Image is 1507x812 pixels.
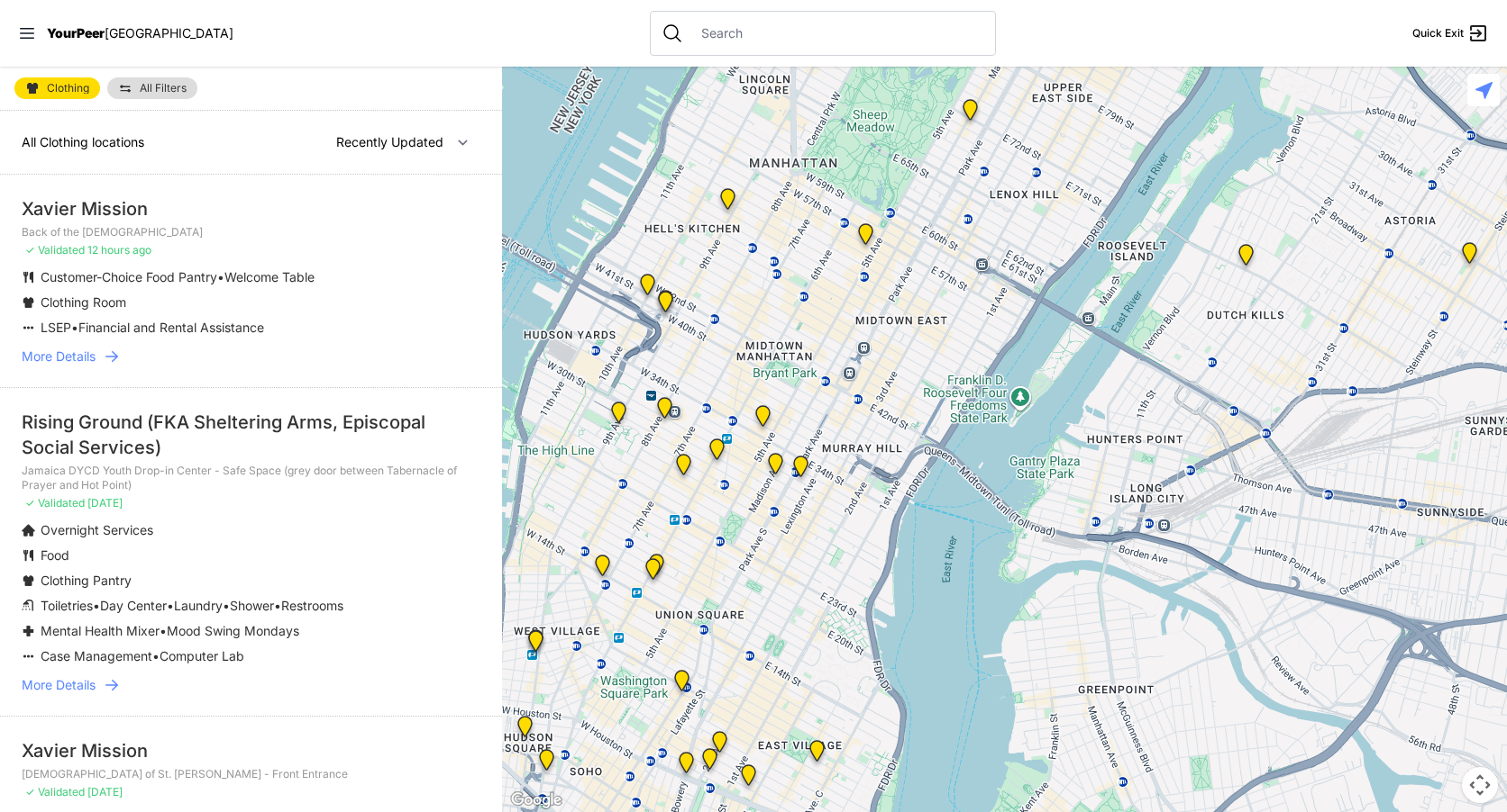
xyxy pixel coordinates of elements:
span: LSEP [41,320,71,335]
span: Mood Swing Mondays [167,623,299,638]
div: Church of the Village [591,555,614,583]
span: [GEOGRAPHIC_DATA] [105,25,233,41]
span: Overnight Services [41,522,153,537]
button: Map camera controls [1462,767,1498,803]
div: Greenwich Village [525,630,547,659]
div: Maryhouse [708,731,731,760]
div: New Location, Headquarters [672,454,695,483]
div: Church of St. Francis Xavier - Front Entrance [645,554,668,582]
div: Headquarters [706,438,728,467]
span: Clothing Pantry [41,573,132,588]
span: Toiletries [41,598,93,613]
div: University Community Social Services (UCSS) [737,764,760,793]
span: Food [41,547,69,563]
span: • [93,598,100,613]
span: Computer Lab [160,648,244,663]
div: Manhattan [959,99,982,128]
span: Laundry [174,598,223,613]
span: More Details [22,347,96,365]
div: Main Location, SoHo, DYCD Youth Drop-in Center [535,749,558,778]
a: Open this area in Google Maps (opens a new window) [507,789,566,812]
span: Day Center [100,598,167,613]
a: YourPeer[GEOGRAPHIC_DATA] [47,28,233,39]
span: • [160,623,167,638]
span: Restrooms [281,598,343,613]
p: Back of the [DEMOGRAPHIC_DATA] [22,225,480,239]
span: Mental Health Mixer [41,623,160,638]
div: Harvey Milk High School [671,670,693,699]
span: [DATE] [87,496,123,510]
span: YourPeer [47,25,105,41]
span: Clothing [47,83,89,94]
input: Search [690,24,984,42]
div: Chelsea [607,401,630,430]
span: • [152,648,160,663]
a: Clothing [14,77,100,99]
a: Quick Exit [1412,23,1489,44]
span: ✓ Validated [25,243,85,257]
span: All Clothing locations [22,134,144,149]
div: Art and Acceptance LGBTQIA2S+ Program [525,629,547,658]
div: Metro Baptist Church [654,291,677,320]
a: All Filters [107,77,197,99]
div: Greater New York City [764,453,787,482]
p: [DEMOGRAPHIC_DATA] of St. [PERSON_NAME] - Front Entrance [22,767,480,781]
span: • [167,598,174,613]
span: More Details [22,676,96,694]
div: New York [636,274,659,302]
span: All Filters [140,83,187,94]
span: Clothing Room [41,294,126,310]
span: 12 hours ago [87,243,151,257]
a: More Details [22,676,480,694]
span: Case Management [41,648,152,663]
div: Xavier Mission [22,196,480,221]
span: Welcome Table [224,269,315,284]
div: Rising Ground (FKA Sheltering Arms, Episcopal Social Services) [22,410,480,460]
span: • [274,598,281,613]
div: St. Joseph House [699,748,721,777]
span: ✓ Validated [25,785,85,798]
div: Mainchance Adult Drop-in Center [790,456,812,484]
div: Metro Baptist Church [654,290,677,319]
img: Google [507,789,566,812]
span: • [217,269,224,284]
div: Manhattan [806,740,828,769]
p: Jamaica DYCD Youth Drop-in Center - Safe Space (grey door between Tabernacle of Prayer and Hot Po... [22,464,480,492]
div: Fancy Thrift Shop [1235,244,1257,273]
span: Customer-Choice Food Pantry [41,269,217,284]
span: Shower [230,598,274,613]
div: Antonio Olivieri Drop-in Center [653,397,676,426]
span: [DATE] [87,785,123,798]
span: ✓ Validated [25,496,85,510]
span: Quick Exit [1412,26,1464,41]
span: Financial and Rental Assistance [78,320,264,335]
div: 9th Avenue Drop-in Center [717,188,739,217]
div: Bowery Campus [675,752,698,780]
span: • [71,320,78,335]
span: • [223,598,230,613]
a: More Details [22,347,480,365]
div: Back of the Church [642,558,664,587]
div: Xavier Mission [22,738,480,763]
